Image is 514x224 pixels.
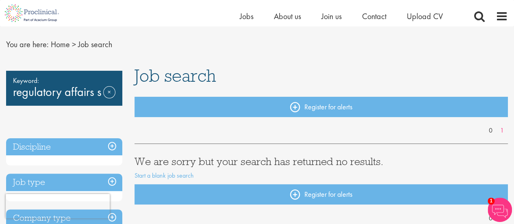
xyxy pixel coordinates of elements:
span: 1 [488,198,494,204]
a: Remove [103,86,115,110]
span: > [72,39,76,50]
span: Keyword: [13,75,115,86]
img: Chatbot [488,198,512,222]
a: 0 [485,126,497,135]
a: Upload CV [407,11,443,22]
a: Join us [321,11,342,22]
h3: Job type [6,174,122,191]
h3: We are sorry but your search has returned no results. [134,156,508,167]
a: Register for alerts [134,184,508,204]
a: About us [274,11,301,22]
a: Start a blank job search [134,171,194,180]
a: 1 [496,126,508,135]
span: You are here: [6,39,49,50]
a: Jobs [240,11,254,22]
span: Job search [134,65,216,87]
a: breadcrumb link [51,39,70,50]
h3: Discipline [6,138,122,156]
div: regulatory affairs s [6,71,122,106]
a: Contact [362,11,386,22]
iframe: reCAPTCHA [6,194,110,218]
a: 0 [485,214,497,223]
span: Job search [78,39,112,50]
a: Register for alerts [134,97,508,117]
